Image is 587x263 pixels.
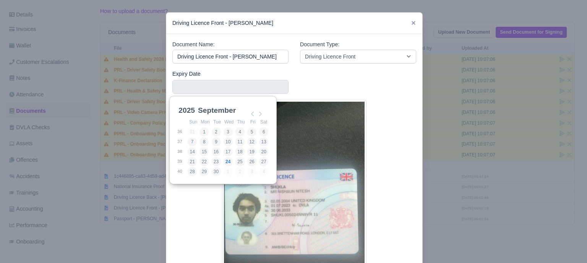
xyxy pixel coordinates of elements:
button: 16 [212,147,221,156]
button: 18 [235,147,245,156]
button: 27 [259,157,268,166]
input: Use the arrow keys to pick a date [172,80,289,94]
button: Previous Month [248,109,257,119]
button: 5 [247,127,256,136]
button: 6 [259,127,268,136]
button: 20 [259,147,268,156]
button: 7 [188,137,197,146]
td: 39 [177,157,187,167]
button: 21 [188,157,197,166]
abbr: Tuesday [213,119,221,125]
label: Document Name: [172,40,215,49]
div: Driving Licence Front - [PERSON_NAME] [166,13,422,34]
abbr: Friday [250,119,256,125]
button: 13 [259,137,268,146]
td: 36 [177,127,187,137]
button: 15 [199,147,209,156]
button: 19 [247,147,256,156]
button: 2 [212,127,221,136]
button: 4 [235,127,245,136]
button: 29 [199,167,209,176]
abbr: Sunday [189,119,197,125]
button: 10 [224,137,233,146]
td: 37 [177,137,187,147]
abbr: Thursday [237,119,245,125]
button: 1 [199,127,209,136]
abbr: Saturday [260,119,267,125]
label: Document Type: [300,40,339,49]
div: 2025 [177,105,196,116]
button: 17 [224,147,233,156]
abbr: Monday [201,119,209,125]
button: 3 [224,127,233,136]
iframe: Chat Widget [549,226,587,263]
button: 25 [235,157,245,166]
button: 14 [188,147,197,156]
label: Expiry Date [172,70,201,78]
button: 28 [188,167,197,176]
button: Next Month [256,109,265,119]
button: 9 [212,137,221,146]
button: 24 [224,157,233,166]
button: 30 [212,167,221,176]
td: 40 [177,167,187,177]
abbr: Wednesday [224,119,234,125]
div: September [196,105,237,116]
button: 11 [235,137,245,146]
button: 12 [247,137,256,146]
td: 38 [177,147,187,157]
button: 8 [199,137,209,146]
button: 23 [212,157,221,166]
button: 26 [247,157,256,166]
button: 22 [199,157,209,166]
